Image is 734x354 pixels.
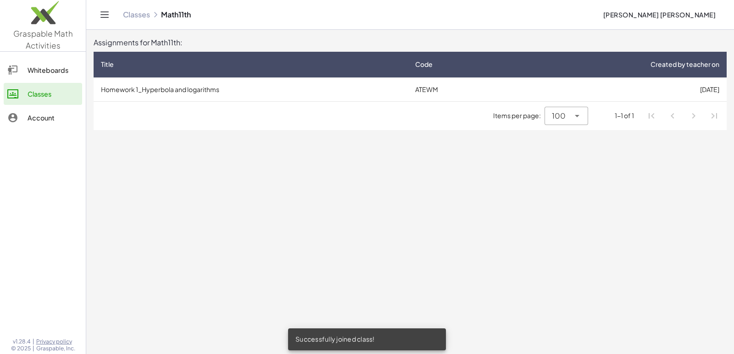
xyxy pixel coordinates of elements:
[94,37,727,48] div: Assignments for Math11th:
[36,345,75,352] span: Graspable, Inc.
[97,7,112,22] button: Toggle navigation
[651,60,719,69] span: Created by teacher on
[493,111,545,120] span: Items per page:
[4,59,82,81] a: Whiteboards
[4,107,82,129] a: Account
[415,60,433,69] span: Code
[595,6,723,23] button: [PERSON_NAME] [PERSON_NAME]
[36,338,75,345] a: Privacy policy
[288,328,446,350] div: Successfully joined class!
[28,112,78,123] div: Account
[28,65,78,76] div: Whiteboards
[4,83,82,105] a: Classes
[615,111,634,120] div: 1-1 of 1
[33,338,34,345] span: |
[123,10,150,19] a: Classes
[552,110,566,121] span: 100
[13,28,73,50] span: Graspable Math Activities
[603,11,716,19] span: [PERSON_NAME] [PERSON_NAME]
[94,77,408,101] td: Homework 1_Hyperbola and logarithms
[13,338,31,345] span: v1.28.4
[28,88,78,99] div: Classes
[506,77,727,101] td: [DATE]
[11,345,31,352] span: © 2025
[408,77,506,101] td: ATEWM
[641,105,725,126] nav: Pagination Navigation
[33,345,34,352] span: |
[101,60,114,69] span: Title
